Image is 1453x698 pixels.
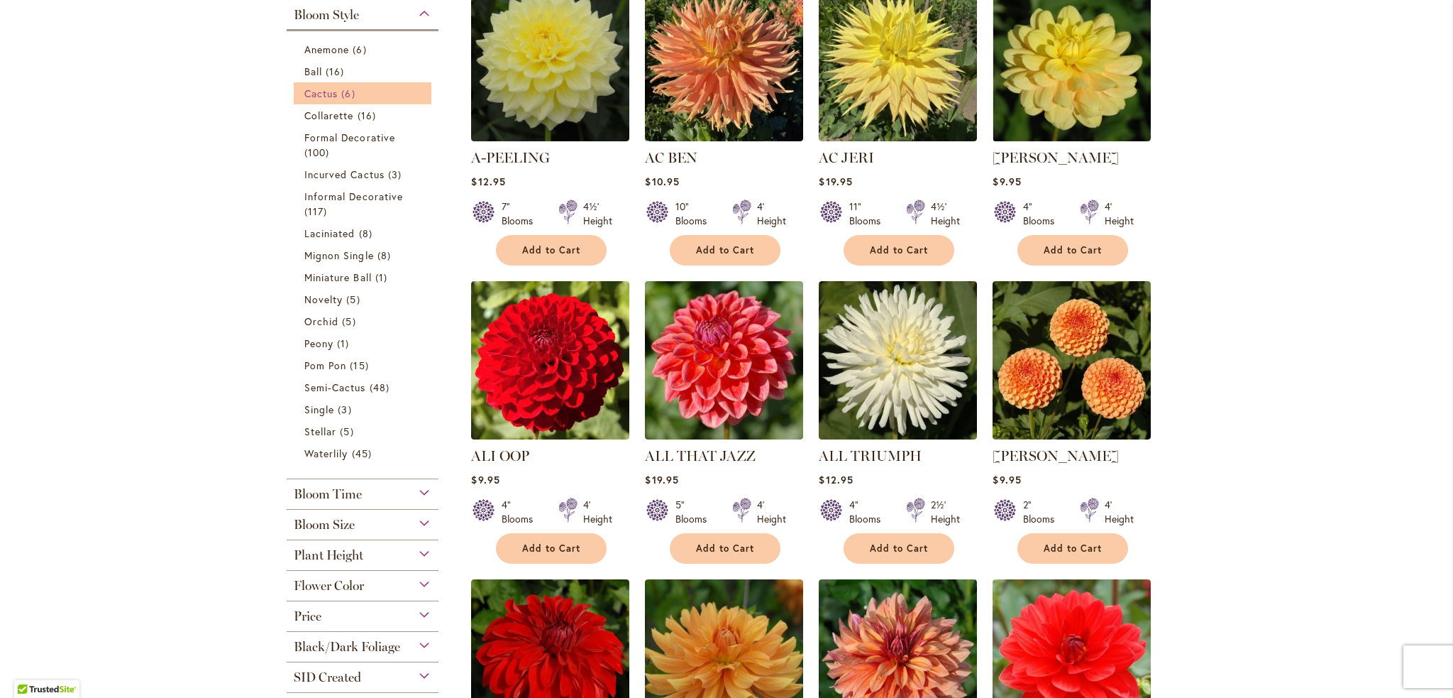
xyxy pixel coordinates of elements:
span: Miniature Ball [304,271,372,284]
a: Waterlily 45 [304,446,424,461]
div: 4' Height [1105,498,1134,526]
span: 45 [352,446,375,461]
div: 4" Blooms [502,498,541,526]
a: Peony 1 [304,336,424,351]
a: ALI OOP [471,447,529,464]
span: 5 [342,314,359,329]
span: Add to Cart [1044,244,1102,256]
a: ALI OOP [471,429,629,442]
span: 1 [337,336,353,351]
span: $12.95 [471,175,505,188]
a: Cactus 6 [304,86,424,101]
span: 16 [358,108,380,123]
div: 4' Height [757,200,786,228]
span: Laciniated [304,227,355,240]
div: 7" Blooms [502,200,541,228]
button: Add to Cart [670,235,780,266]
span: $9.95 [993,473,1021,486]
a: Anemone 6 [304,42,424,57]
span: Informal Decorative [304,190,403,203]
div: 2½' Height [931,498,960,526]
a: [PERSON_NAME] [993,149,1119,166]
span: Mignon Single [304,249,374,262]
a: Formal Decorative 100 [304,130,424,160]
span: Waterlily [304,447,348,460]
img: AMBER QUEEN [993,281,1151,440]
span: 6 [341,86,358,101]
span: Orchid [304,315,338,328]
span: 6 [353,42,370,57]
a: Miniature Ball 1 [304,270,424,285]
span: Add to Cart [522,542,580,555]
span: Add to Cart [870,244,928,256]
span: 48 [370,380,393,395]
a: AC BEN [645,131,803,144]
a: AMBER QUEEN [993,429,1151,442]
span: 1 [375,270,391,285]
a: Incurved Cactus 3 [304,167,424,182]
span: $10.95 [645,175,679,188]
span: 8 [377,248,394,263]
div: 4' Height [1105,200,1134,228]
img: ALL TRIUMPH [819,281,977,440]
span: 5 [340,424,357,439]
span: $19.95 [645,473,678,486]
span: Black/Dark Foliage [294,639,400,655]
span: Semi-Cactus [304,381,366,394]
span: $12.95 [819,473,853,486]
a: AHOY MATEY [993,131,1151,144]
span: SID Created [294,670,361,685]
span: Add to Cart [522,244,580,256]
span: 117 [304,204,331,219]
a: ALL TRIUMPH [819,447,922,464]
span: Flower Color [294,578,364,594]
span: Incurved Cactus [304,168,385,181]
span: Price [294,609,321,624]
button: Add to Cart [1017,533,1128,564]
img: ALL THAT JAZZ [645,281,803,440]
a: Mignon Single 8 [304,248,424,263]
a: Pom Pon 15 [304,358,424,373]
a: Orchid 5 [304,314,424,329]
span: 16 [326,64,348,79]
a: ALL THAT JAZZ [645,429,803,442]
button: Add to Cart [496,235,607,266]
span: Bloom Size [294,517,355,533]
div: 4½' Height [583,200,612,228]
span: Bloom Style [294,7,359,23]
a: Single 3 [304,402,424,417]
span: Collarette [304,109,354,122]
div: 4½' Height [931,200,960,228]
span: Ball [304,65,322,78]
a: [PERSON_NAME] [993,447,1119,464]
div: 5" Blooms [675,498,715,526]
button: Add to Cart [1017,235,1128,266]
button: Add to Cart [844,533,954,564]
span: Formal Decorative [304,131,395,144]
a: A-PEELING [471,149,550,166]
span: $9.95 [993,175,1021,188]
div: 10" Blooms [675,200,715,228]
span: Plant Height [294,547,363,563]
span: Anemone [304,43,349,56]
a: Informal Decorative 117 [304,189,424,219]
a: ALL THAT JAZZ [645,447,756,464]
span: 8 [359,226,376,241]
iframe: Launch Accessibility Center [11,648,50,687]
img: ALI OOP [471,281,629,440]
span: Add to Cart [870,542,928,555]
div: 11" Blooms [849,200,889,228]
div: 4' Height [757,498,786,526]
a: AC Jeri [819,131,977,144]
span: Peony [304,337,333,350]
span: $19.95 [819,175,852,188]
a: ALL TRIUMPH [819,429,977,442]
span: Add to Cart [696,542,754,555]
span: 15 [350,358,372,373]
a: AC BEN [645,149,697,166]
span: Add to Cart [1044,542,1102,555]
span: 3 [338,402,355,417]
span: Cactus [304,87,338,100]
div: 4" Blooms [849,498,889,526]
span: Novelty [304,293,343,306]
